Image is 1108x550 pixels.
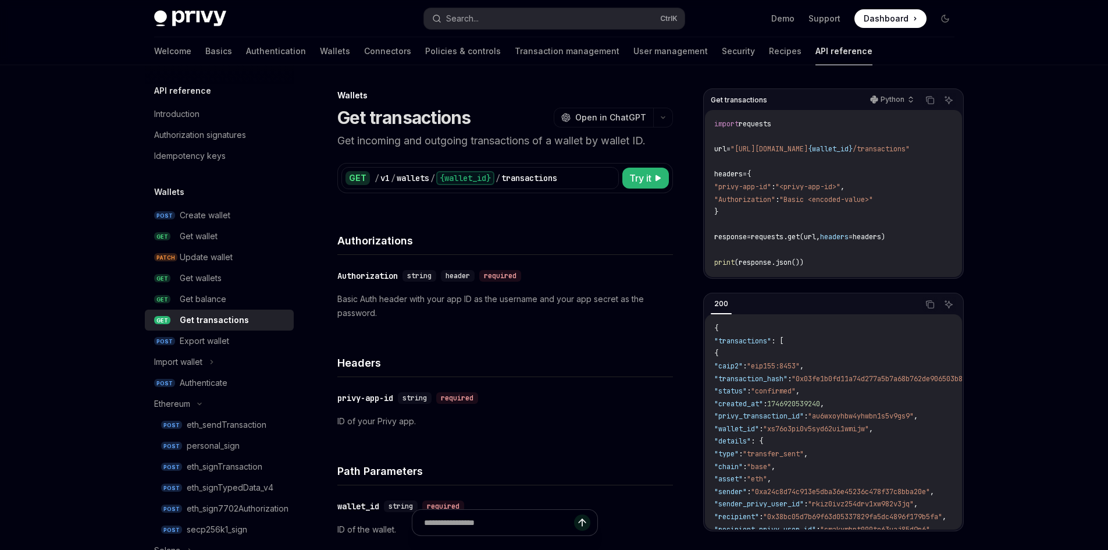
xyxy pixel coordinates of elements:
[743,474,747,484] span: :
[161,442,182,450] span: POST
[161,505,182,513] span: POST
[714,258,735,267] span: print
[337,414,673,428] p: ID of your Privy app.
[187,439,240,453] div: personal_sign
[389,502,413,511] span: string
[714,361,743,371] span: "caip2"
[747,462,771,471] span: "base"
[941,93,956,108] button: Ask AI
[205,37,232,65] a: Basics
[869,424,873,434] span: ,
[714,437,751,446] span: "details"
[804,499,808,509] span: :
[345,171,370,185] div: GET
[246,37,306,65] a: Authentication
[145,289,294,310] a: GETGet balance
[145,498,294,519] a: POSTeth_sign7702Authorization
[187,418,266,432] div: eth_sendTransaction
[622,168,669,189] button: Try it
[714,144,726,154] span: url
[337,107,471,128] h1: Get transactions
[574,514,590,531] button: Send message
[930,525,934,534] span: ,
[914,499,918,509] span: ,
[864,13,909,24] span: Dashboard
[145,331,294,352] a: POSTExport wallet
[864,90,919,110] button: Python
[714,386,747,396] span: "status"
[726,144,731,154] span: =
[771,13,795,24] a: Demo
[633,37,708,65] a: User management
[337,501,379,512] div: wallet_id
[922,93,938,108] button: Copy the contents from the code block
[145,435,294,456] a: POSTpersonal_sign
[145,477,294,498] a: POSTeth_signTypedData_v4
[554,108,653,127] button: Open in ChatGPT
[747,487,751,496] span: :
[436,392,478,404] div: required
[804,449,808,459] span: ,
[804,411,808,421] span: :
[180,271,222,285] div: Get wallets
[154,232,170,241] span: GET
[145,205,294,226] a: POSTCreate wallet
[820,399,824,409] span: ,
[714,207,718,217] span: }
[763,399,767,409] span: :
[145,310,294,331] a: GETGet transactions
[714,119,739,129] span: import
[375,172,379,184] div: /
[792,374,1068,384] span: "0x03fe1b0fd11a74d277a5b7a68b762de906503b82cbce2fc791250fd2b77cf137"
[424,8,685,29] button: Search...CtrlK
[840,182,845,191] span: ,
[714,195,775,204] span: "Authorization"
[743,361,747,371] span: :
[714,374,788,384] span: "transaction_hash"
[759,512,763,521] span: :
[161,484,182,492] span: POST
[747,386,751,396] span: :
[337,392,393,404] div: privy-app-id
[711,297,732,311] div: 200
[154,149,226,163] div: Idempotency keys
[161,421,182,430] span: POST
[154,337,175,346] span: POST
[154,355,202,369] div: Import wallet
[479,270,521,282] div: required
[743,449,804,459] span: "transfer_sent"
[735,258,804,267] span: (response.json())
[364,37,411,65] a: Connectors
[714,399,763,409] span: "created_at"
[145,104,294,125] a: Introduction
[808,499,914,509] span: "rkiz0ivz254drv1xw982v3jq"
[747,232,751,242] span: =
[180,292,226,306] div: Get balance
[714,411,804,421] span: "privy_transaction_id"
[714,474,743,484] span: "asset"
[820,525,930,534] span: "cmakymbpt000te63uaj85d9r6"
[759,424,763,434] span: :
[154,379,175,388] span: POST
[881,95,904,104] p: Python
[187,460,262,474] div: eth_signTransaction
[942,512,946,521] span: ,
[145,372,294,393] a: POSTAuthenticate
[714,336,771,346] span: "transactions"
[714,349,718,358] span: {
[337,90,673,101] div: Wallets
[714,424,759,434] span: "wallet_id"
[751,386,796,396] span: "confirmed"
[337,463,673,479] h4: Path Parameters
[854,9,927,28] a: Dashboard
[154,295,170,304] span: GET
[763,512,942,521] span: "0x38bc05d7b69f63d05337829fa5dc4896f179b5fa"
[397,172,429,184] div: wallets
[180,313,249,327] div: Get transactions
[145,456,294,477] a: POSTeth_signTransaction
[767,474,771,484] span: ,
[788,374,792,384] span: :
[714,487,747,496] span: "sender"
[714,169,743,179] span: headers
[914,411,918,421] span: ,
